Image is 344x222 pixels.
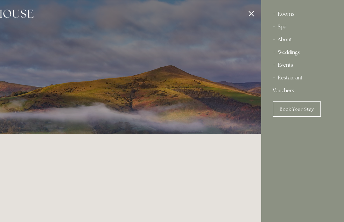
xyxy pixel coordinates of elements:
div: Spa [273,20,333,33]
div: Restaurant [273,71,333,84]
a: Vouchers [273,84,333,97]
div: About [273,33,333,46]
div: Rooms [273,8,333,20]
a: Book Your Stay [273,101,321,117]
div: Weddings [273,46,333,59]
div: Events [273,59,333,71]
